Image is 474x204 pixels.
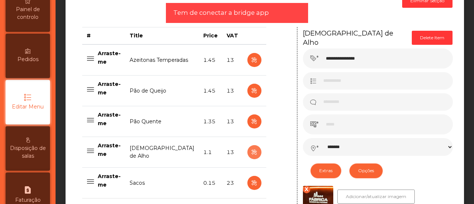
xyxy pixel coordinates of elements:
p: Arraste-me [98,111,121,127]
td: 1.1 [199,137,222,168]
th: Title [125,27,199,45]
h5: [DEMOGRAPHIC_DATA] de Alho [303,29,408,47]
p: Arraste-me [98,141,121,158]
span: Painel de controlo [7,6,48,21]
td: 1.35 [199,106,222,137]
td: 13 [222,44,243,76]
td: 13 [222,76,243,106]
th: Price [199,27,222,45]
td: Pão Quente [125,106,199,137]
i: request_page [23,185,32,194]
span: Disposição de salas [7,144,48,160]
td: [DEMOGRAPHIC_DATA] de Alho [125,137,199,168]
td: 0.15 [199,168,222,198]
button: Adicionar/atualizar imagem [337,190,415,204]
td: 1.45 [199,44,222,76]
p: Arraste-me [98,49,121,66]
th: # [82,27,125,45]
td: Pão de Queijo [125,76,199,106]
td: Sacos [125,168,199,198]
span: Tem de conectar a bridge app [173,8,269,17]
button: Extras [310,163,341,178]
button: Delete Item [412,31,453,45]
td: 1.45 [199,76,222,106]
div: X [303,186,310,193]
p: Arraste-me [98,80,121,97]
td: Azeitonas Temperadas [125,44,199,76]
span: Pedidos [17,56,39,63]
td: 23 [222,168,243,198]
button: Opções [349,163,383,178]
td: 13 [222,137,243,168]
p: Arraste-me [98,172,121,189]
span: Faturação [15,196,41,204]
span: Editar Menu [12,103,44,111]
td: 13 [222,106,243,137]
th: VAT [222,27,243,45]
